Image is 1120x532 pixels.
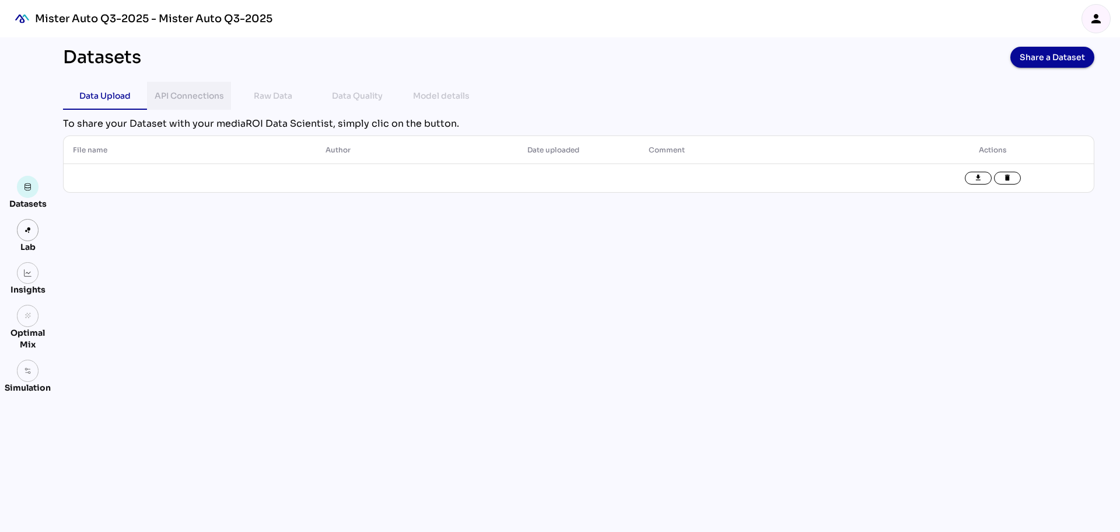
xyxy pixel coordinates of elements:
th: Actions [892,136,1094,164]
img: settings.svg [24,367,32,375]
div: To share your Dataset with your mediaROI Data Scientist, simply clic on the button. [63,117,1094,131]
i: grain [24,312,32,320]
div: Data Upload [79,89,131,103]
img: data.svg [24,183,32,191]
div: Mister Auto Q3-2025 - Mister Auto Q3-2025 [35,12,272,26]
i: delete [1003,174,1012,182]
div: Raw Data [254,89,292,103]
div: Insights [10,284,45,295]
span: Share a Dataset [1020,49,1085,65]
div: API Connections [155,89,224,103]
i: person [1089,12,1103,26]
div: Datasets [9,198,47,210]
button: Share a Dataset [1010,47,1094,68]
div: Data Quality [332,89,383,103]
div: Lab [15,241,41,253]
img: graph.svg [24,269,32,277]
div: Model details [413,89,470,103]
div: Optimal Mix [5,327,51,350]
div: Simulation [5,382,51,394]
th: Comment [639,136,892,164]
div: Datasets [63,47,141,68]
i: file_download [974,174,982,182]
div: mediaROI [9,6,35,32]
th: Author [316,136,518,164]
th: File name [64,136,316,164]
img: lab.svg [24,226,32,234]
th: Date uploaded [518,136,639,164]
